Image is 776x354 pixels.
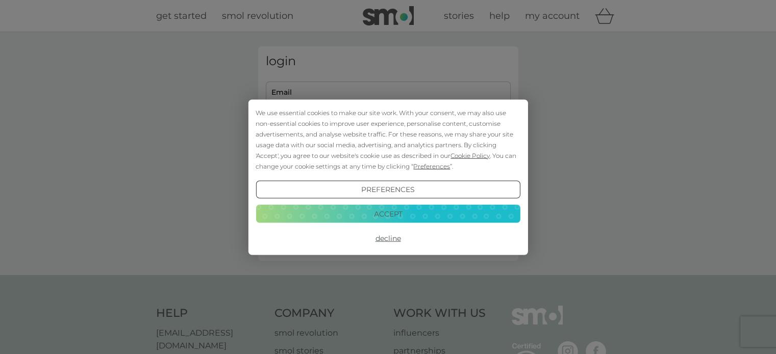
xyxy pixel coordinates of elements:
button: Decline [256,229,520,248]
div: We use essential cookies to make our site work. With your consent, we may also use non-essential ... [256,107,520,171]
div: Cookie Consent Prompt [248,99,528,255]
button: Preferences [256,180,520,199]
button: Accept [256,205,520,223]
span: Cookie Policy [450,151,490,159]
span: Preferences [413,162,450,170]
